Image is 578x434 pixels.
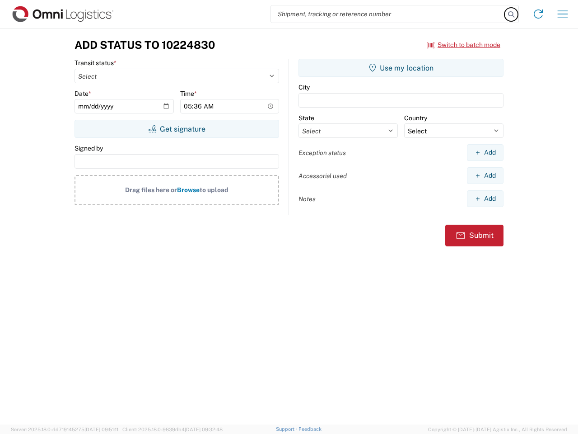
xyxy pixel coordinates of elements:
[298,149,346,157] label: Exception status
[298,59,503,77] button: Use my location
[427,38,500,52] button: Switch to batch mode
[298,426,322,432] a: Feedback
[467,190,503,207] button: Add
[467,167,503,184] button: Add
[185,427,223,432] span: [DATE] 09:32:48
[271,5,505,23] input: Shipment, tracking or reference number
[122,427,223,432] span: Client: 2025.18.0-9839db4
[298,172,347,180] label: Accessorial used
[276,426,298,432] a: Support
[84,427,118,432] span: [DATE] 09:51:11
[75,120,279,138] button: Get signature
[298,83,310,91] label: City
[75,144,103,152] label: Signed by
[298,114,314,122] label: State
[298,195,316,203] label: Notes
[428,425,567,434] span: Copyright © [DATE]-[DATE] Agistix Inc., All Rights Reserved
[180,90,197,98] label: Time
[200,186,228,193] span: to upload
[75,38,215,52] h3: Add Status to 10224830
[445,225,503,246] button: Submit
[75,90,91,98] label: Date
[404,114,427,122] label: Country
[125,186,177,193] span: Drag files here or
[11,427,118,432] span: Server: 2025.18.0-dd719145275
[75,59,117,67] label: Transit status
[177,186,200,193] span: Browse
[467,144,503,161] button: Add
